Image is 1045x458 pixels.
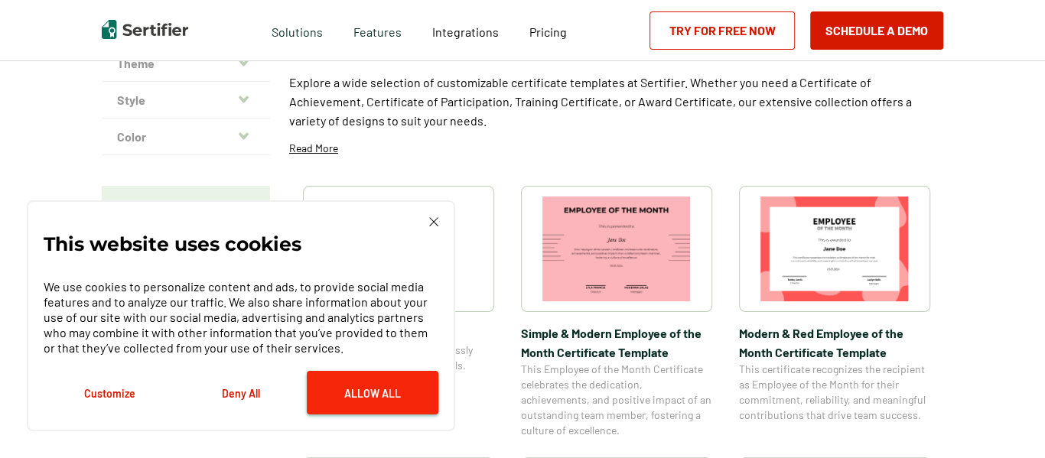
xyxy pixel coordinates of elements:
[521,362,712,438] span: This Employee of the Month Certificate celebrates the dedication, achievements, and positive impa...
[102,20,188,39] img: Sertifier | Digital Credentialing Platform
[175,371,307,414] button: Deny All
[102,82,270,119] button: Style
[44,279,438,356] p: We use cookies to personalize content and ads, to provide social media features and to analyze ou...
[432,21,499,40] a: Integrations
[810,11,943,50] button: Schedule a Demo
[739,323,930,362] span: Modern & Red Employee of the Month Certificate Template
[529,21,567,40] a: Pricing
[353,21,402,40] span: Features
[272,21,323,40] span: Solutions
[289,73,943,130] p: Explore a wide selection of customizable certificate templates at Sertifier. Whether you need a C...
[44,371,175,414] button: Customize
[542,197,691,301] img: Simple & Modern Employee of the Month Certificate Template
[429,217,438,226] img: Cookie Popup Close
[307,371,438,414] button: Allow All
[760,197,909,301] img: Modern & Red Employee of the Month Certificate Template
[102,119,270,155] button: Color
[102,45,270,82] button: Theme
[739,362,930,423] span: This certificate recognizes the recipient as Employee of the Month for their commitment, reliabil...
[649,11,795,50] a: Try for Free Now
[521,323,712,362] span: Simple & Modern Employee of the Month Certificate Template
[529,24,567,39] span: Pricing
[521,186,712,438] a: Simple & Modern Employee of the Month Certificate TemplateSimple & Modern Employee of the Month C...
[289,141,338,156] p: Read More
[44,236,301,252] p: This website uses cookies
[739,186,930,438] a: Modern & Red Employee of the Month Certificate TemplateModern & Red Employee of the Month Certifi...
[432,24,499,39] span: Integrations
